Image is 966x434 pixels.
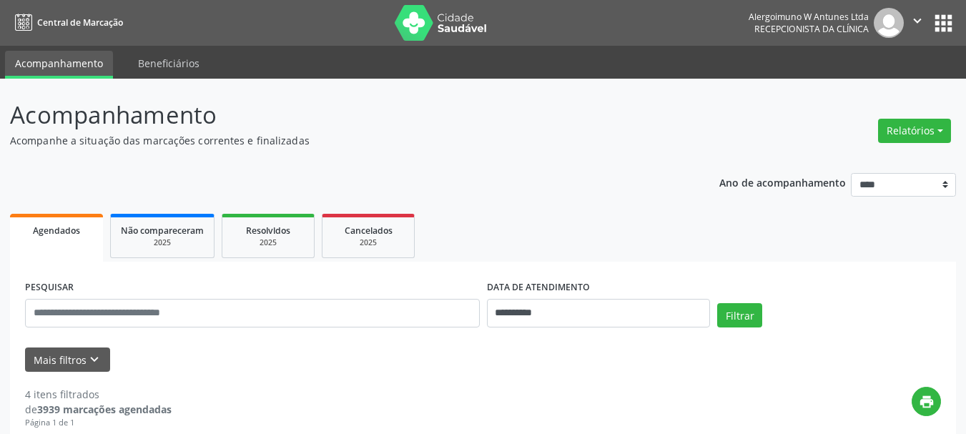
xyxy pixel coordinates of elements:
button:  [904,8,931,38]
button: apps [931,11,956,36]
span: Cancelados [345,225,393,237]
p: Acompanhe a situação das marcações correntes e finalizadas [10,133,672,148]
span: Resolvidos [246,225,290,237]
div: 2025 [232,237,304,248]
a: Beneficiários [128,51,210,76]
div: 4 itens filtrados [25,387,172,402]
button: print [912,387,941,416]
label: PESQUISAR [25,277,74,299]
a: Acompanhamento [5,51,113,79]
button: Relatórios [878,119,951,143]
div: Alergoimuno W Antunes Ltda [749,11,869,23]
span: Recepcionista da clínica [754,23,869,35]
span: Central de Marcação [37,16,123,29]
p: Acompanhamento [10,97,672,133]
div: 2025 [121,237,204,248]
button: Mais filtroskeyboard_arrow_down [25,347,110,373]
div: Página 1 de 1 [25,417,172,429]
i: keyboard_arrow_down [87,352,102,368]
div: 2025 [332,237,404,248]
div: de [25,402,172,417]
a: Central de Marcação [10,11,123,34]
img: img [874,8,904,38]
label: DATA DE ATENDIMENTO [487,277,590,299]
i:  [910,13,925,29]
button: Filtrar [717,303,762,327]
p: Ano de acompanhamento [719,173,846,191]
span: Não compareceram [121,225,204,237]
span: Agendados [33,225,80,237]
i: print [919,394,935,410]
strong: 3939 marcações agendadas [37,403,172,416]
